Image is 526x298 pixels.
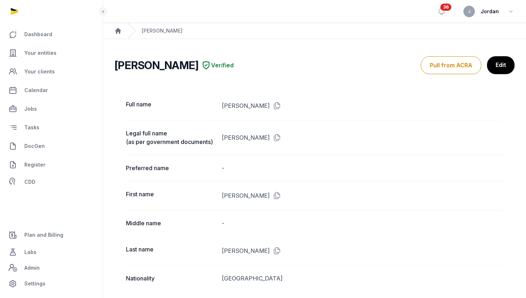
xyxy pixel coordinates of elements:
[222,190,503,201] dd: [PERSON_NAME]
[6,226,97,244] a: Plan and Billing
[440,4,452,11] span: 36
[126,190,216,201] dt: First name
[222,219,503,227] dd: -
[6,63,97,80] a: Your clients
[126,274,216,283] dt: Nationality
[6,44,97,62] a: Your entities
[24,231,63,239] span: Plan and Billing
[24,30,52,39] span: Dashboard
[126,219,216,227] dt: Middle name
[24,160,45,169] span: Register
[24,86,48,95] span: Calendar
[24,49,57,57] span: Your entities
[142,27,182,34] div: [PERSON_NAME]
[6,138,97,155] a: DocGen
[6,26,97,43] a: Dashboard
[126,245,216,256] dt: Last name
[24,123,39,132] span: Tasks
[6,82,97,99] a: Calendar
[6,275,97,292] a: Settings
[222,164,503,172] dd: -
[24,264,40,272] span: Admin
[24,178,35,186] span: CDD
[6,100,97,117] a: Jobs
[24,248,36,256] span: Labs
[6,261,97,275] a: Admin
[6,175,97,189] a: CDD
[6,119,97,136] a: Tasks
[126,129,216,146] dt: Legal full name (as per government documents)
[222,129,503,146] dd: [PERSON_NAME]
[24,105,37,113] span: Jobs
[468,9,471,14] span: J
[6,244,97,261] a: Labs
[481,7,499,16] span: Jordan
[6,156,97,173] a: Register
[211,61,234,69] span: Verified
[24,279,45,288] span: Settings
[421,56,481,74] button: Pull from ACRA
[463,6,475,17] button: J
[115,59,198,72] h2: [PERSON_NAME]
[126,164,216,172] dt: Preferred name
[487,56,515,74] a: Edit
[126,100,216,111] dt: Full name
[24,142,45,150] span: DocGen
[222,245,503,256] dd: [PERSON_NAME]
[24,67,55,76] span: Your clients
[103,23,526,39] nav: Breadcrumb
[222,274,503,283] dd: [GEOGRAPHIC_DATA]
[222,100,503,111] dd: [PERSON_NAME]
